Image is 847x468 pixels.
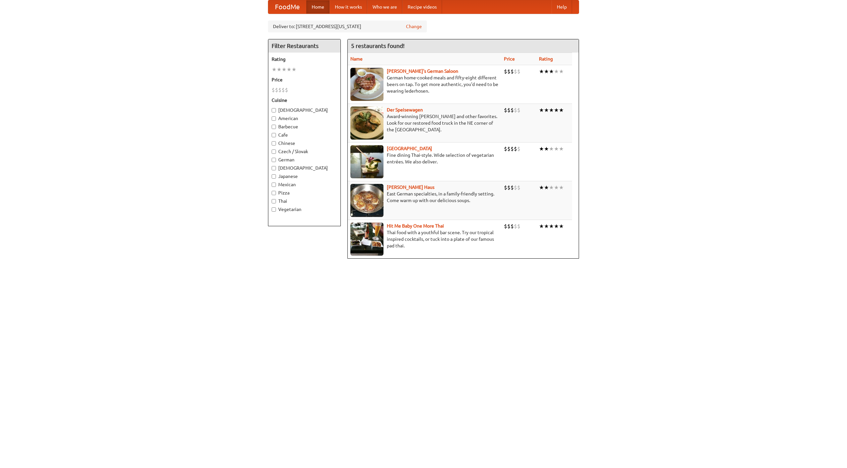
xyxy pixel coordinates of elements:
a: Der Speisewagen [387,107,423,112]
label: Barbecue [272,123,337,130]
li: ★ [554,223,559,230]
li: ★ [539,223,544,230]
li: $ [517,223,520,230]
li: $ [504,106,507,114]
li: $ [285,86,288,94]
li: ★ [539,68,544,75]
a: Name [350,56,363,62]
img: babythai.jpg [350,223,383,256]
li: ★ [559,184,564,191]
input: Pizza [272,191,276,195]
li: ★ [559,68,564,75]
a: Who we are [367,0,402,14]
li: $ [504,145,507,152]
label: Vegetarian [272,206,337,213]
a: FoodMe [268,0,306,14]
input: Barbecue [272,125,276,129]
input: Japanese [272,174,276,179]
a: Price [504,56,515,62]
li: $ [504,68,507,75]
li: ★ [554,184,559,191]
li: $ [514,184,517,191]
li: ★ [277,66,282,73]
li: ★ [544,106,549,114]
li: ★ [544,68,549,75]
img: kohlhaus.jpg [350,184,383,217]
input: American [272,116,276,121]
li: ★ [549,68,554,75]
li: ★ [549,223,554,230]
li: $ [514,145,517,152]
label: Mexican [272,181,337,188]
li: ★ [559,223,564,230]
li: $ [282,86,285,94]
label: Czech / Slovak [272,148,337,155]
label: [DEMOGRAPHIC_DATA] [272,165,337,171]
img: satay.jpg [350,145,383,178]
li: $ [278,86,282,94]
li: ★ [539,106,544,114]
li: ★ [549,106,554,114]
li: $ [504,223,507,230]
li: $ [272,86,275,94]
li: ★ [559,106,564,114]
li: $ [511,223,514,230]
li: $ [514,106,517,114]
input: Vegetarian [272,207,276,212]
li: $ [517,145,520,152]
li: ★ [544,223,549,230]
li: ★ [272,66,277,73]
label: Japanese [272,173,337,180]
a: Rating [539,56,553,62]
a: [GEOGRAPHIC_DATA] [387,146,432,151]
li: $ [507,145,511,152]
li: ★ [554,106,559,114]
a: [PERSON_NAME] Haus [387,185,434,190]
div: Deliver to: [STREET_ADDRESS][US_STATE] [268,21,427,32]
h5: Cuisine [272,97,337,104]
h4: Filter Restaurants [268,39,340,53]
a: [PERSON_NAME]'s German Saloon [387,68,458,74]
img: esthers.jpg [350,68,383,101]
li: ★ [544,184,549,191]
a: Hit Me Baby One More Thai [387,223,444,229]
li: $ [504,184,507,191]
li: ★ [287,66,291,73]
li: ★ [554,145,559,152]
input: [DEMOGRAPHIC_DATA] [272,108,276,112]
a: Change [406,23,422,30]
li: $ [514,223,517,230]
input: German [272,158,276,162]
input: Cafe [272,133,276,137]
li: ★ [549,184,554,191]
li: $ [275,86,278,94]
li: ★ [291,66,296,73]
label: German [272,156,337,163]
label: Thai [272,198,337,204]
li: $ [517,184,520,191]
li: ★ [282,66,287,73]
input: Chinese [272,141,276,146]
li: $ [507,106,511,114]
p: Award-winning [PERSON_NAME] and other favorites. Look for our restored food truck in the NE corne... [350,113,499,133]
img: speisewagen.jpg [350,106,383,140]
a: How it works [330,0,367,14]
label: Chinese [272,140,337,147]
li: ★ [554,68,559,75]
li: $ [511,145,514,152]
input: Czech / Slovak [272,149,276,154]
li: ★ [539,145,544,152]
h5: Price [272,76,337,83]
a: Help [552,0,572,14]
li: $ [511,68,514,75]
li: $ [507,184,511,191]
p: German home-cooked meals and fifty-eight different beers on tap. To get more authentic, you'd nee... [350,74,499,94]
li: $ [514,68,517,75]
h5: Rating [272,56,337,63]
li: ★ [559,145,564,152]
input: Mexican [272,183,276,187]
